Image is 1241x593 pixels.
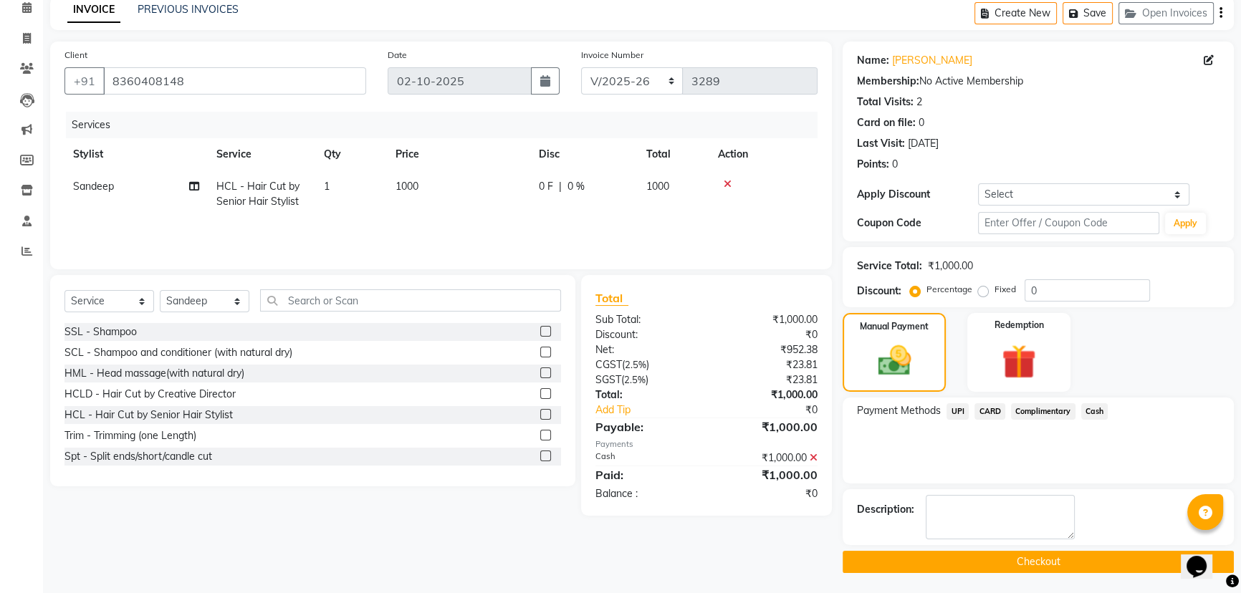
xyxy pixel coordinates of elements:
div: Name: [857,53,889,68]
div: Balance : [585,486,706,501]
iframe: chat widget [1181,536,1227,579]
button: Create New [974,2,1057,24]
th: Price [387,138,530,170]
img: _cash.svg [868,342,921,380]
label: Invoice Number [581,49,643,62]
th: Total [638,138,709,170]
a: Add Tip [585,402,727,418]
a: [PERSON_NAME] [892,53,972,68]
div: Discount: [857,284,901,299]
div: ( ) [585,372,706,387]
span: Total [595,291,628,306]
div: Points: [857,157,889,172]
div: Cash [585,450,706,466]
div: ₹1,000.00 [706,418,828,435]
th: Action [709,138,818,170]
div: ₹1,000.00 [706,466,828,483]
div: ₹1,000.00 [928,259,973,274]
div: Payable: [585,418,706,435]
div: SSL - Shampoo [64,324,137,339]
div: Apply Discount [857,187,978,202]
th: Service [208,138,315,170]
div: No Active Membership [857,74,1220,89]
div: ₹0 [706,486,828,501]
label: Client [64,49,87,62]
label: Fixed [995,283,1016,296]
label: Redemption [995,319,1044,332]
th: Qty [315,138,387,170]
img: _gift.svg [991,340,1047,383]
div: Description: [857,502,914,517]
div: Spt - Split ends/short/candle cut [64,449,212,464]
div: HCL - Hair Cut by Senior Hair Stylist [64,408,233,423]
span: 2.5% [625,359,646,370]
div: Services [66,112,828,138]
span: CGST [595,358,622,371]
span: 1000 [646,180,669,193]
div: ( ) [585,357,706,372]
span: SGST [595,373,621,386]
span: | [559,179,562,194]
span: UPI [947,403,969,420]
span: 1 [324,180,330,193]
th: Disc [530,138,638,170]
div: Payments [595,438,818,450]
label: Date [388,49,407,62]
input: Search by Name/Mobile/Email/Code [103,67,366,95]
div: Sub Total: [585,312,706,327]
label: Percentage [926,283,972,296]
div: HML - Head massage(with natural dry) [64,366,244,381]
div: ₹23.81 [706,372,828,387]
div: 2 [916,95,922,110]
div: Coupon Code [857,216,978,231]
button: Apply [1165,213,1206,234]
div: ₹23.81 [706,357,828,372]
input: Search or Scan [260,289,561,312]
span: 1000 [396,180,418,193]
span: Sandeep [73,180,114,193]
button: Save [1063,2,1113,24]
span: 0 F [539,179,553,194]
div: Trim - Trimming (one Length) [64,428,196,443]
button: +91 [64,67,105,95]
div: HCLD - Hair Cut by Creative Director [64,387,236,402]
div: Card on file: [857,115,916,130]
div: [DATE] [908,136,939,151]
button: Checkout [843,551,1234,573]
div: Total: [585,387,706,402]
div: ₹0 [706,327,828,342]
span: 0 % [567,179,585,194]
div: Discount: [585,327,706,342]
div: Net: [585,342,706,357]
div: Paid: [585,466,706,483]
div: ₹1,000.00 [706,312,828,327]
label: Manual Payment [860,320,929,333]
div: ₹1,000.00 [706,387,828,402]
div: Last Visit: [857,136,905,151]
span: HCL - Hair Cut by Senior Hair Stylist [216,180,300,208]
div: SCL - Shampoo and conditioner (with natural dry) [64,345,292,360]
th: Stylist [64,138,208,170]
div: Service Total: [857,259,922,274]
div: ₹1,000.00 [706,450,828,466]
input: Enter Offer / Coupon Code [978,212,1159,234]
span: Complimentary [1011,403,1075,420]
span: Cash [1081,403,1108,420]
span: Payment Methods [857,403,941,418]
button: Open Invoices [1118,2,1214,24]
div: Membership: [857,74,919,89]
a: PREVIOUS INVOICES [138,3,239,16]
div: 0 [892,157,898,172]
span: CARD [974,403,1005,420]
div: ₹952.38 [706,342,828,357]
div: 0 [919,115,924,130]
span: 2.5% [624,374,646,385]
div: Total Visits: [857,95,914,110]
div: ₹0 [727,402,828,418]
